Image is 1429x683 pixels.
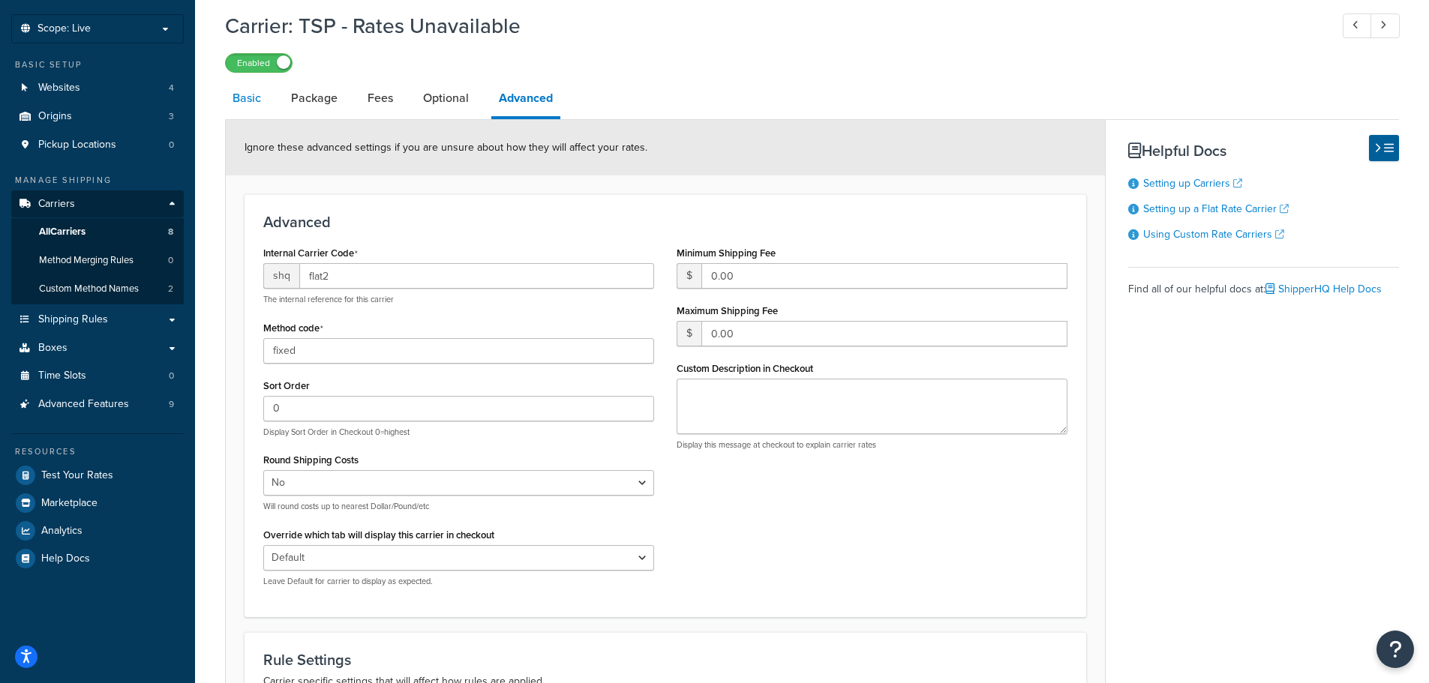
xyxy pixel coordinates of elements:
span: Advanced Features [38,398,129,411]
span: Pickup Locations [38,139,116,151]
a: Previous Record [1343,13,1372,38]
span: Scope: Live [38,22,91,35]
a: Analytics [11,517,184,544]
a: Package [284,80,345,116]
label: Maximum Shipping Fee [677,305,778,316]
span: Marketplace [41,497,98,510]
label: Sort Order [263,380,310,391]
span: 2 [168,283,173,295]
a: Websites4 [11,74,184,102]
span: Boxes [38,342,68,355]
li: Advanced Features [11,391,184,418]
li: Method Merging Rules [11,247,184,274]
a: Carriers [11,190,184,218]
a: Help Docs [11,545,184,572]
span: Websites [38,82,80,94]
a: AllCarriers8 [11,218,184,246]
a: ShipperHQ Help Docs [1265,281,1382,297]
span: 0 [169,139,174,151]
a: Optional [416,80,476,116]
span: Test Your Rates [41,469,113,482]
label: Round Shipping Costs [263,454,359,466]
span: Time Slots [38,370,86,382]
a: Time Slots0 [11,362,184,390]
h3: Advanced [263,214,1067,230]
button: Hide Help Docs [1369,135,1399,161]
p: Will round costs up to nearest Dollar/Pound/etc [263,501,654,512]
a: Setting up Carriers [1143,175,1242,191]
a: Advanced Features9 [11,391,184,418]
span: Ignore these advanced settings if you are unsure about how they will affect your rates. [245,139,647,155]
span: Analytics [41,525,83,538]
a: Advanced [491,80,560,119]
h1: Carrier: TSP - Rates Unavailable [225,11,1315,40]
button: Open Resource Center [1376,631,1414,668]
span: Method Merging Rules [39,254,134,267]
h3: Rule Settings [263,652,1067,668]
div: Find all of our helpful docs at: [1128,267,1399,300]
span: $ [677,321,701,346]
span: All Carriers [39,226,86,238]
span: 9 [169,398,174,411]
span: 3 [169,110,174,123]
p: Display Sort Order in Checkout 0=highest [263,427,654,438]
h3: Helpful Docs [1128,142,1399,159]
a: Boxes [11,334,184,362]
label: Enabled [226,54,292,72]
li: Custom Method Names [11,275,184,303]
div: Manage Shipping [11,174,184,187]
p: Leave Default for carrier to display as expected. [263,576,654,587]
label: Custom Description in Checkout [677,363,813,374]
a: Test Your Rates [11,462,184,489]
li: Origins [11,103,184,130]
a: Custom Method Names2 [11,275,184,303]
span: Shipping Rules [38,313,108,326]
span: Origins [38,110,72,123]
a: Fees [360,80,401,116]
a: Basic [225,80,269,116]
p: The internal reference for this carrier [263,294,654,305]
a: Using Custom Rate Carriers [1143,226,1284,242]
a: Shipping Rules [11,306,184,334]
a: Method Merging Rules0 [11,247,184,274]
span: shq [263,263,299,289]
p: Display this message at checkout to explain carrier rates [677,439,1067,451]
label: Method code [263,322,323,334]
a: Marketplace [11,490,184,517]
a: Setting up a Flat Rate Carrier [1143,201,1289,217]
span: Carriers [38,198,75,211]
span: 8 [168,226,173,238]
li: Carriers [11,190,184,304]
label: Internal Carrier Code [263,247,358,259]
div: Resources [11,445,184,458]
li: Time Slots [11,362,184,390]
li: Websites [11,74,184,102]
div: Basic Setup [11,58,184,71]
a: Pickup Locations0 [11,131,184,159]
span: 4 [169,82,174,94]
span: 0 [168,254,173,267]
label: Minimum Shipping Fee [677,247,776,259]
span: Custom Method Names [39,283,139,295]
span: $ [677,263,701,289]
span: 0 [169,370,174,382]
label: Override which tab will display this carrier in checkout [263,529,494,541]
a: Origins3 [11,103,184,130]
span: Help Docs [41,553,90,565]
a: Next Record [1370,13,1400,38]
li: Pickup Locations [11,131,184,159]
